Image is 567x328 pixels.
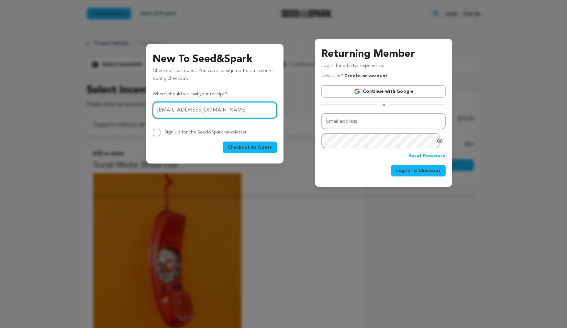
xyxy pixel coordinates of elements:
img: Google logo [354,88,360,95]
h3: New To Seed&Spark [153,52,277,67]
span: Checkout As Guest [228,144,272,151]
a: Create an account [344,74,387,78]
a: Continue with Google [321,85,446,98]
h3: Returning Member [321,47,446,62]
input: Email address [321,113,446,130]
input: Email address [153,102,277,118]
p: New user? [321,72,387,80]
button: Checkout As Guest [223,142,277,153]
a: Reset Password [408,152,446,160]
a: Show password as plain text. Warning: this will display your password on the screen. [437,138,443,144]
p: Checkout as a guest. You can also sign up for an account during checkout. [153,67,277,85]
button: Log In To Checkout [391,165,446,176]
p: Log in for a faster experience. [321,62,446,72]
p: Where should we mail your receipt? [153,90,277,98]
label: Sign up for the Seed&Spark newsletter [164,130,247,134]
span: Log In To Checkout [396,167,440,174]
span: or [377,101,390,108]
